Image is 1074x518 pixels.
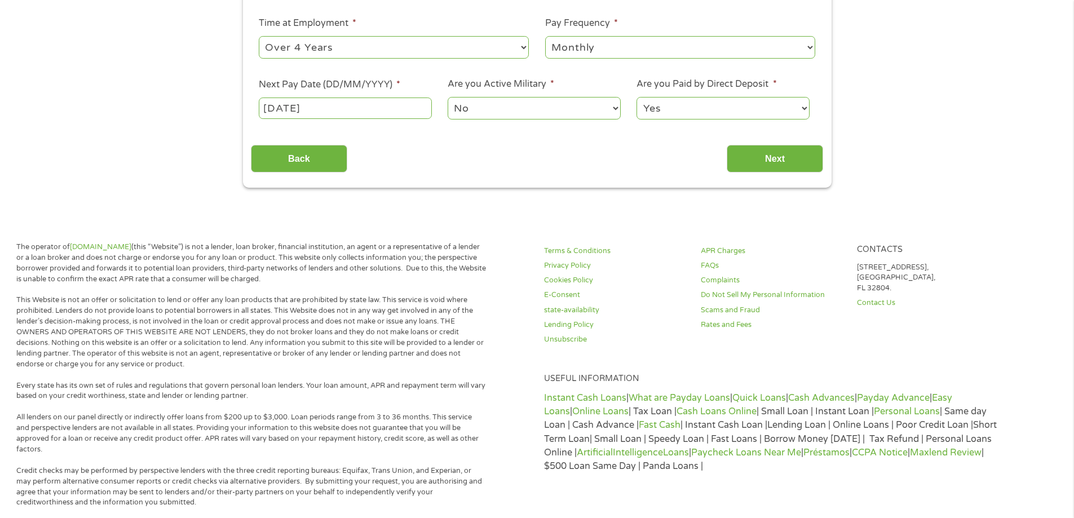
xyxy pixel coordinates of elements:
[544,392,626,404] a: Instant Cash Loans
[16,242,487,285] p: The operator of (this “Website”) is not a lender, loan broker, financial institution, an agent or...
[691,447,801,458] a: Paycheck Loans Near Me
[16,380,487,402] p: Every state has its own set of rules and regulations that govern personal loan lenders. Your loan...
[16,466,487,508] p: Credit checks may be performed by perspective lenders with the three credit reporting bureaus: Eq...
[16,412,487,455] p: All lenders on our panel directly or indirectly offer loans from $200 up to $3,000. Loan periods ...
[701,275,844,286] a: Complaints
[544,246,687,256] a: Terms & Conditions
[629,392,730,404] a: What are Payday Loans
[727,145,823,172] input: Next
[259,17,356,29] label: Time at Employment
[545,17,618,29] label: Pay Frequency
[677,406,757,417] a: Cash Loans Online
[637,78,776,90] label: Are you Paid by Direct Deposit
[572,406,629,417] a: Online Loans
[70,242,131,251] a: [DOMAIN_NAME]
[701,290,844,300] a: Do Not Sell My Personal Information
[788,392,855,404] a: Cash Advances
[701,320,844,330] a: Rates and Fees
[544,305,687,316] a: state-availability
[857,245,1000,255] h4: Contacts
[852,447,908,458] a: CCPA Notice
[251,145,347,172] input: Back
[544,334,687,345] a: Unsubscribe
[857,392,930,404] a: Payday Advance
[639,419,680,431] a: Fast Cash
[803,447,850,458] a: Préstamos
[701,305,844,316] a: Scams and Fraud
[544,260,687,271] a: Privacy Policy
[544,391,1000,473] p: | | | | | | | Tax Loan | | Small Loan | Instant Loan | | Same day Loan | Cash Advance | | Instant...
[910,447,982,458] a: Maxlend Review
[663,447,689,458] a: Loans
[732,392,786,404] a: Quick Loans
[16,295,487,369] p: This Website is not an offer or solicitation to lend or offer any loan products that are prohibit...
[544,374,1000,384] h4: Useful Information
[701,246,844,256] a: APR Charges
[259,79,400,91] label: Next Pay Date (DD/MM/YYYY)
[857,298,1000,308] a: Contact Us
[259,98,431,119] input: ---Click Here for Calendar ---
[857,262,1000,294] p: [STREET_ADDRESS], [GEOGRAPHIC_DATA], FL 32804.
[577,447,613,458] a: Artificial
[874,406,940,417] a: Personal Loans
[544,320,687,330] a: Lending Policy
[544,290,687,300] a: E-Consent
[448,78,554,90] label: Are you Active Military
[613,447,663,458] a: Intelligence
[701,260,844,271] a: FAQs
[544,275,687,286] a: Cookies Policy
